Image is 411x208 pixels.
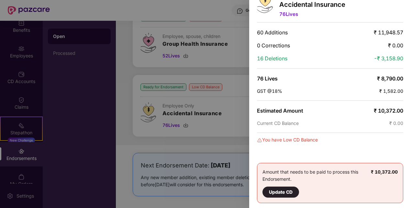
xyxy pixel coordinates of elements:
[374,107,403,114] span: ₹ 10,372.00
[257,75,278,82] span: 76 Lives
[371,169,398,175] b: ₹ 10,372.00
[279,11,298,17] span: 76 Lives
[279,1,345,8] p: Accidental Insurance
[257,29,288,36] span: 60 Additions
[269,189,293,196] div: Update CD
[257,138,262,143] img: svg+xml;base64,PHN2ZyBpZD0iRGFuZ2VyLTMyeDMyIiB4bWxucz0iaHR0cDovL3d3dy53My5vcmcvMjAwMC9zdmciIHdpZH...
[257,42,290,49] span: 0 Corrections
[379,88,403,94] span: ₹ 1,582.00
[388,42,403,49] span: ₹ 0.00
[374,55,403,62] span: -₹ 3,158.90
[257,55,287,62] span: 16 Deletions
[374,29,403,36] span: ₹ 11,948.57
[389,120,403,126] span: ₹ 0.00
[257,107,303,114] span: Estimated Amount
[262,168,371,198] div: Amount that needs to be paid to process this Endorsement.
[257,136,403,143] div: You have Low CD Balance
[257,88,282,94] span: GST @18%
[257,120,299,126] span: Current CD Balance
[377,75,403,82] span: ₹ 8,790.00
